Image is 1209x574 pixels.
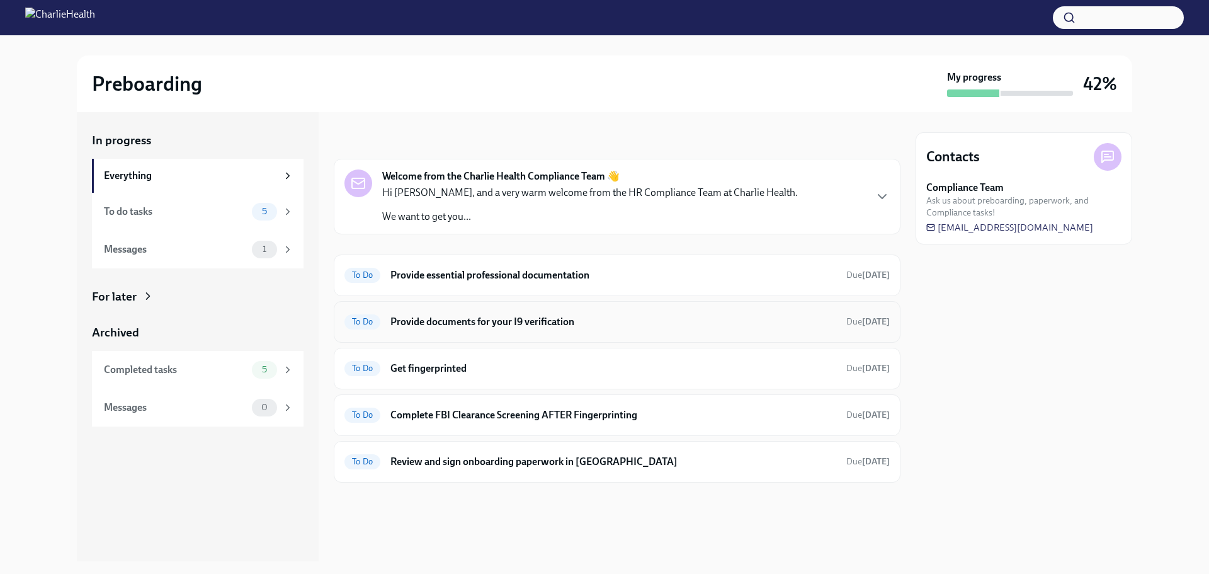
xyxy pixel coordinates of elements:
[382,210,798,224] p: We want to get you...
[104,169,277,183] div: Everything
[846,269,890,281] span: September 4th, 2025 08:00
[344,364,380,373] span: To Do
[344,452,890,472] a: To DoReview and sign onboarding paperwork in [GEOGRAPHIC_DATA]Due[DATE]
[334,132,393,149] div: In progress
[390,362,836,376] h6: Get fingerprinted
[344,457,380,466] span: To Do
[926,221,1093,234] a: [EMAIL_ADDRESS][DOMAIN_NAME]
[382,186,798,200] p: Hi [PERSON_NAME], and a very warm welcome from the HR Compliance Team at Charlie Health.
[846,456,890,468] span: September 8th, 2025 08:00
[846,270,890,280] span: Due
[846,362,890,374] span: September 5th, 2025 08:00
[846,316,890,327] span: Due
[344,265,890,285] a: To DoProvide essential professional documentationDue[DATE]
[92,159,304,193] a: Everything
[390,315,836,329] h6: Provide documents for your I9 verification
[255,244,274,254] span: 1
[104,363,247,377] div: Completed tasks
[862,270,890,280] strong: [DATE]
[947,71,1001,84] strong: My progress
[926,181,1004,195] strong: Compliance Team
[846,316,890,328] span: September 5th, 2025 08:00
[104,401,247,415] div: Messages
[92,289,137,305] div: For later
[846,410,890,420] span: Due
[846,456,890,467] span: Due
[92,193,304,231] a: To do tasks5
[344,317,380,326] span: To Do
[846,363,890,374] span: Due
[926,195,1121,219] span: Ask us about preboarding, paperwork, and Compliance tasks!
[390,408,836,422] h6: Complete FBI Clearance Screening AFTER Fingerprinting
[92,71,202,96] h2: Preboarding
[254,403,275,412] span: 0
[254,365,275,374] span: 5
[1083,72,1117,95] h3: 42%
[862,316,890,327] strong: [DATE]
[104,205,247,219] div: To do tasks
[846,409,890,421] span: September 8th, 2025 08:00
[254,207,275,216] span: 5
[25,8,95,28] img: CharlieHealth
[92,351,304,389] a: Completed tasks5
[390,268,836,282] h6: Provide essential professional documentation
[344,270,380,280] span: To Do
[92,289,304,305] a: For later
[92,324,304,341] a: Archived
[862,456,890,467] strong: [DATE]
[344,359,890,379] a: To DoGet fingerprintedDue[DATE]
[390,455,836,469] h6: Review and sign onboarding paperwork in [GEOGRAPHIC_DATA]
[862,410,890,420] strong: [DATE]
[344,405,890,425] a: To DoComplete FBI Clearance Screening AFTER FingerprintingDue[DATE]
[104,243,247,256] div: Messages
[862,363,890,374] strong: [DATE]
[92,132,304,149] a: In progress
[382,169,620,183] strong: Welcome from the Charlie Health Compliance Team 👋
[344,312,890,332] a: To DoProvide documents for your I9 verificationDue[DATE]
[926,147,980,166] h4: Contacts
[92,389,304,427] a: Messages0
[92,231,304,268] a: Messages1
[344,410,380,420] span: To Do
